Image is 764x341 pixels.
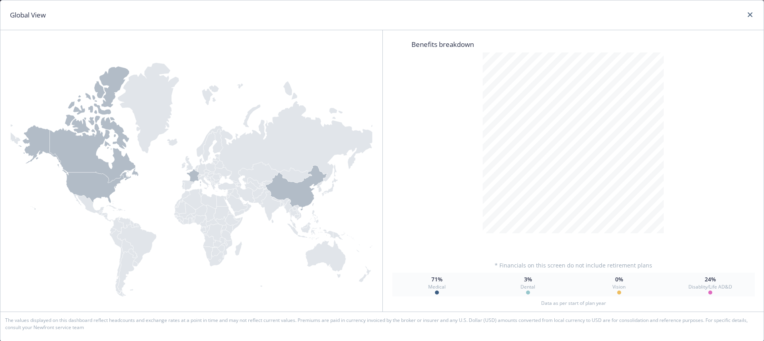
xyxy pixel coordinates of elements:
span: 71% [431,275,442,283]
button: 24%Disablity/Life AD&D [665,273,755,296]
span: 0% [615,275,623,283]
button: 3%Dental [483,273,573,296]
span: 3% [524,275,532,283]
span: 24% [705,275,716,283]
button: 0%Vision [574,273,664,296]
a: close [745,10,755,19]
span: Disablity/Life AD&D [688,283,732,291]
button: 71%Medical [392,273,482,296]
span: Benefits breakdown [392,35,755,49]
span: The values displayed on this dashboard reflect headcounts and exchange rates at a point in time a... [5,317,760,331]
span: Medical [428,283,446,291]
span: Vision [612,283,626,291]
h1: Global View [10,10,46,20]
span: Data as per start of plan year [541,300,606,307]
span: Dental [520,283,535,291]
span: * Financials on this screen do not include retirement plans [495,261,652,269]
